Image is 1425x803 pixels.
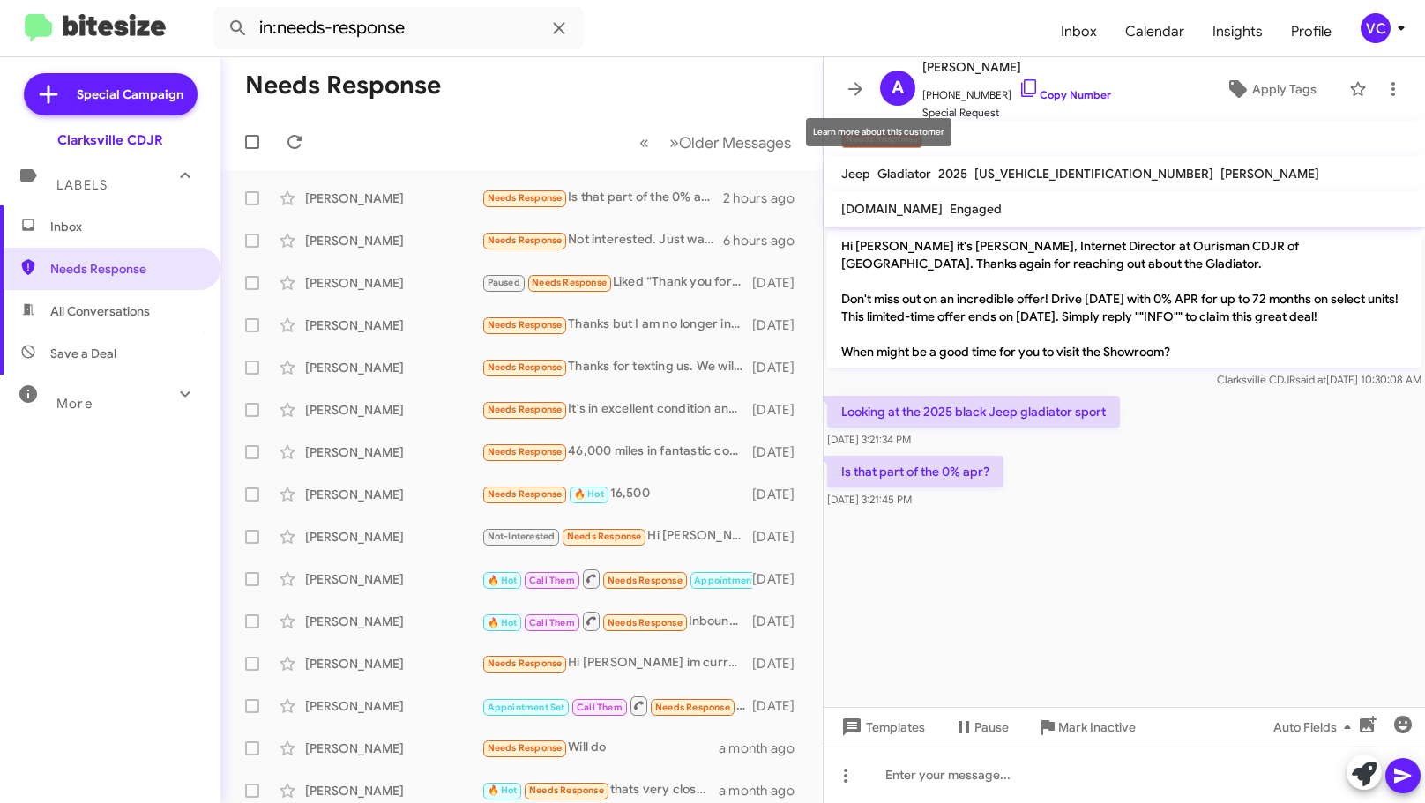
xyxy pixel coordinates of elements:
span: 🔥 Hot [574,488,604,500]
span: Older Messages [679,133,791,152]
span: All Conversations [50,302,150,320]
a: Special Campaign [24,73,198,115]
span: [PHONE_NUMBER] [922,78,1111,104]
div: [DATE] [752,443,809,461]
button: Previous [629,124,660,160]
span: [DOMAIN_NAME] [841,201,943,217]
a: Inbox [1047,6,1111,57]
span: Needs Response [532,277,607,288]
a: Profile [1277,6,1346,57]
nav: Page navigation example [630,124,802,160]
span: Templates [838,711,925,743]
span: Needs Response [488,742,563,754]
a: Copy Number [1018,88,1111,101]
span: Jeep [841,166,870,182]
div: Learn more about this customer [806,118,951,146]
button: VC [1346,13,1406,43]
span: Mark Inactive [1058,711,1136,743]
button: Auto Fields [1259,711,1372,743]
p: Is that part of the 0% apr? [827,456,1003,487]
div: a month ago [719,782,809,799]
span: Special Campaign [77,86,183,103]
span: Appointment Set [488,702,565,713]
div: VC [1361,13,1391,43]
span: Auto Fields [1273,711,1358,743]
span: Save a Deal [50,345,116,362]
span: Needs Response [488,658,563,669]
span: Special Request [922,104,1111,122]
span: 🔥 Hot [488,617,518,628]
span: A [892,74,904,102]
div: [PERSON_NAME] [305,570,481,588]
h1: Needs Response [245,71,441,100]
span: Needs Response [50,260,200,278]
span: Needs Response [488,319,563,331]
div: [DATE] [752,401,809,419]
span: Call Them [577,702,623,713]
div: [PERSON_NAME] [305,486,481,503]
div: Hi [PERSON_NAME] im currently working with [PERSON_NAME] at Ourisman to sell these cars we are ju... [481,653,752,673]
a: Calendar [1111,6,1198,57]
div: [DATE] [752,359,809,376]
span: [DATE] 3:21:34 PM [827,433,911,446]
p: Hi [PERSON_NAME] it's [PERSON_NAME], Internet Director at Ourisman CDJR of [GEOGRAPHIC_DATA]. Tha... [827,230,1421,368]
div: Is that part of the 0% apr? [481,188,723,208]
span: Pause [974,711,1009,743]
span: said at [1295,373,1326,386]
div: [PERSON_NAME] [305,316,481,334]
div: [DATE] [752,316,809,334]
div: [PERSON_NAME] [305,190,481,207]
span: Clarksville CDJR [DATE] 10:30:08 AM [1217,373,1421,386]
button: Mark Inactive [1023,711,1150,743]
p: Looking at the 2025 black Jeep gladiator sport [827,396,1120,428]
div: [DATE] [752,655,809,673]
div: Hi [PERSON_NAME], any update on when the check will be ready? [481,526,752,546]
div: 16,500 [481,484,752,504]
span: Needs Response [488,488,563,500]
span: Needs Response [608,575,683,586]
a: Insights [1198,6,1277,57]
div: Inbound Call [481,695,752,717]
div: [PERSON_NAME] [305,697,481,715]
span: Paused [488,277,520,288]
span: [PERSON_NAME] [1220,166,1319,182]
div: [PERSON_NAME] [305,232,481,249]
span: 🔥 Hot [488,575,518,586]
span: Call Them [529,617,575,628]
div: 6 hours ago [723,232,809,249]
span: » [669,131,679,153]
div: [DATE] [752,486,809,503]
span: Needs Response [488,361,563,373]
button: Next [659,124,802,160]
span: Needs Response [488,404,563,415]
span: Apply Tags [1252,73,1317,105]
span: Needs Response [488,446,563,457]
span: [US_VEHICLE_IDENTIFICATION_NUMBER] [974,166,1213,182]
span: Labels [56,177,108,193]
div: [PERSON_NAME] [305,528,481,546]
span: More [56,396,93,412]
div: [PERSON_NAME] [305,359,481,376]
div: [DATE] [752,697,809,715]
span: Needs Response [488,234,563,246]
span: [DATE] 3:21:45 PM [827,493,912,506]
div: [PERSON_NAME] [305,443,481,461]
input: Search [213,7,584,49]
span: Needs Response [488,192,563,204]
div: It's in excellent condition and has 21,000 miles. No issues. If you could give me a range, I'd li... [481,399,752,420]
div: Will do [481,738,719,758]
span: Gladiator [877,166,931,182]
div: [PERSON_NAME] [305,740,481,757]
button: Templates [824,711,939,743]
div: [DATE] [752,613,809,630]
span: Not-Interested [488,531,556,542]
span: Engaged [950,201,1002,217]
span: Appointment Set [694,575,772,586]
span: 🔥 Hot [488,784,518,796]
span: Needs Response [608,617,683,628]
div: [PERSON_NAME] [305,655,481,673]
